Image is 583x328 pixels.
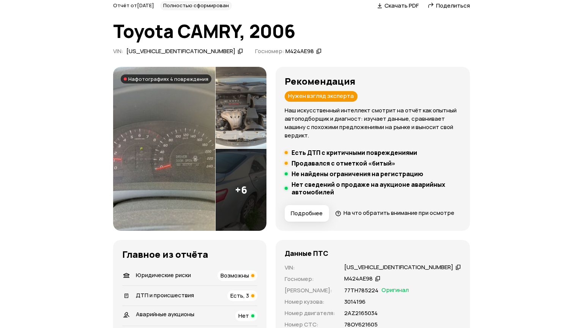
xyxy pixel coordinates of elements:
[285,76,461,87] h3: Рекомендация
[160,1,232,10] div: Полностью сформирован
[285,106,461,140] p: Наш искусственный интеллект смотрит на отчёт как опытный автоподборщик и диагност: изучает данные...
[285,286,335,295] p: [PERSON_NAME] :
[136,310,194,318] span: Аварийные аукционы
[291,210,323,217] span: Подробнее
[113,2,154,9] span: Отчёт от [DATE]
[384,2,419,9] span: Скачать PDF
[335,209,454,217] a: На что обратить внимание при осмотре
[230,292,249,300] span: Есть, 3
[285,249,328,257] h4: Данные ПТС
[136,291,194,299] span: ДТП и происшествия
[344,275,373,283] div: М424АЕ98
[285,91,358,102] div: Нужен взгляд эксперта
[113,21,470,41] h1: Toyota CAMRY, 2006
[285,205,329,222] button: Подробнее
[255,47,284,55] span: Госномер:
[285,275,335,283] p: Госномер :
[128,76,208,82] span: На фотографиях 4 повреждения
[428,2,470,9] a: Поделиться
[238,312,249,320] span: Нет
[285,298,335,306] p: Номер кузова :
[285,309,335,317] p: Номер двигателя :
[113,47,123,55] span: VIN :
[285,263,335,272] p: VIN :
[344,263,453,271] div: [US_VEHICLE_IDENTIFICATION_NUMBER]
[344,298,366,306] p: 3014196
[344,309,378,317] p: 2АZ2165034
[377,2,419,9] a: Скачать PDF
[436,2,470,9] span: Поделиться
[122,249,257,260] h3: Главное из отчёта
[291,159,395,167] h5: Продавался с отметкой «битый»
[291,170,423,178] h5: Не найдены ограничения на регистрацию
[291,149,417,156] h5: Есть ДТП с критичными повреждениями
[126,47,235,55] div: [US_VEHICLE_IDENTIFICATION_NUMBER]
[381,286,409,295] span: Оригинал
[136,271,191,279] span: Юридические риски
[343,209,454,217] span: На что обратить внимание при осмотре
[221,271,249,279] span: Возможны
[285,47,314,55] div: М424АЕ98
[291,181,461,196] h5: Нет сведений о продаже на аукционе аварийных автомобилей
[344,286,378,295] p: 77ТН785224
